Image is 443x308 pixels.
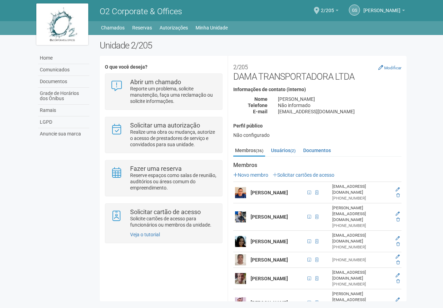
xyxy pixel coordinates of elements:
strong: [PERSON_NAME] [251,214,288,220]
a: Excluir membro [396,217,400,222]
img: user.png [235,236,246,247]
strong: [PERSON_NAME] [251,276,288,281]
a: Novo membro [233,172,268,178]
a: Autorizações [160,23,188,33]
a: Editar membro [396,273,400,278]
strong: [PERSON_NAME] [251,190,288,195]
small: 2/205 [233,64,248,71]
p: Reserve espaços como salas de reunião, auditórios ou áreas comum do empreendimento. [130,172,217,191]
a: Home [38,52,89,64]
a: Minha Unidade [196,23,228,33]
a: Abrir um chamado Reporte um problema, solicite manutenção, faça uma reclamação ou solicite inform... [110,79,217,104]
strong: [PERSON_NAME] [251,300,288,306]
a: Modificar [378,65,401,70]
a: Excluir membro [396,260,400,265]
a: Grade de Horários dos Ônibus [38,88,89,105]
a: Editar membro [396,297,400,302]
a: Editar membro [396,211,400,216]
a: GS [349,5,360,16]
a: Editar membro [396,236,400,241]
a: Documentos [301,145,333,156]
a: Solicitar cartão de acesso Solicite cartões de acesso para funcionários ou membros da unidade. [110,209,217,228]
a: Fazer uma reserva Reserve espaços como salas de reunião, auditórios ou áreas comum do empreendime... [110,166,217,191]
div: [PHONE_NUMBER] [332,195,390,201]
strong: E-mail [253,109,268,114]
a: Excluir membro [396,242,400,247]
a: Comunicados [38,64,89,76]
div: [PERSON_NAME] [273,96,407,102]
img: user.png [235,187,246,198]
div: [PHONE_NUMBER] [332,281,390,287]
a: Documentos [38,76,89,88]
a: Usuários(2) [269,145,297,156]
a: Veja o tutorial [130,232,160,237]
span: O2 Corporate & Offices [100,7,182,16]
img: user.png [235,273,246,284]
small: Modificar [384,65,401,70]
a: Membros(36) [233,145,265,157]
strong: [PERSON_NAME] [251,239,288,244]
div: [EMAIL_ADDRESS][DOMAIN_NAME] [273,108,407,115]
strong: Membros [233,162,401,168]
div: [EMAIL_ADDRESS][DOMAIN_NAME] [332,232,390,244]
div: Não configurado [233,132,401,138]
p: Realize uma obra ou mudança, autorize o acesso de prestadores de serviço e convidados para sua un... [130,129,217,148]
a: Chamados [101,23,125,33]
div: [EMAIL_ADDRESS][DOMAIN_NAME] [332,270,390,281]
img: logo.jpg [36,3,88,45]
a: LGPD [38,116,89,128]
a: Reservas [132,23,152,33]
a: Solicitar cartões de acesso [273,172,334,178]
strong: Telefone [248,103,268,108]
a: 2/205 [321,9,338,14]
a: Excluir membro [396,193,400,198]
strong: Abrir um chamado [130,78,181,86]
h4: O que você deseja? [105,64,222,70]
div: [PHONE_NUMBER] [332,257,390,263]
span: 2/205 [321,1,334,13]
img: user.png [235,254,246,265]
a: Ramais [38,105,89,116]
div: [PHONE_NUMBER] [332,223,390,229]
strong: Solicitar uma autorização [130,122,200,129]
strong: Nome [254,96,268,102]
span: Gilberto Stiebler Filho [363,1,400,13]
h2: Unidade 2/205 [100,40,407,51]
div: [EMAIL_ADDRESS][DOMAIN_NAME] [332,184,390,195]
img: user.png [235,211,246,222]
small: (36) [256,148,263,153]
a: Editar membro [396,254,400,259]
a: Anuncie sua marca [38,128,89,140]
div: [PHONE_NUMBER] [332,244,390,250]
a: [PERSON_NAME] [363,9,405,14]
strong: Fazer uma reserva [130,165,182,172]
a: Excluir membro [396,279,400,284]
small: (2) [290,148,296,153]
p: Solicite cartões de acesso para funcionários ou membros da unidade. [130,215,217,228]
a: Solicitar uma autorização Realize uma obra ou mudança, autorize o acesso de prestadores de serviç... [110,122,217,148]
strong: Solicitar cartão de acesso [130,208,201,215]
a: Editar membro [396,187,400,192]
h2: DAMA TRANSPORTADORA LTDA [233,61,401,82]
div: Não informado [273,102,407,108]
div: [PERSON_NAME][EMAIL_ADDRESS][DOMAIN_NAME] [332,205,390,223]
strong: [PERSON_NAME] [251,257,288,263]
h4: Informações de contato (interno) [233,87,401,92]
h4: Perfil público [233,123,401,129]
p: Reporte um problema, solicite manutenção, faça uma reclamação ou solicite informações. [130,86,217,104]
